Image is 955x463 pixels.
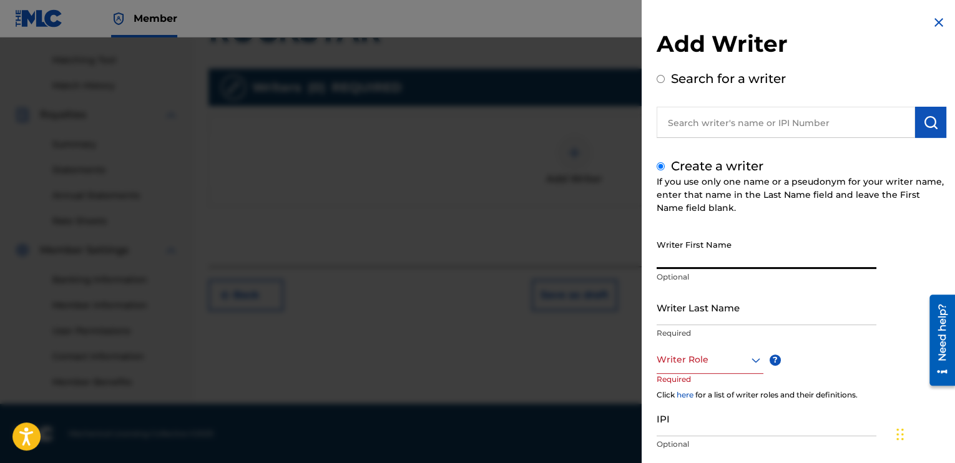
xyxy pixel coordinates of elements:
[657,107,915,138] input: Search writer's name or IPI Number
[896,416,904,453] div: Drag
[657,439,876,450] p: Optional
[671,71,786,86] label: Search for a writer
[15,9,63,27] img: MLC Logo
[111,11,126,26] img: Top Rightsholder
[893,403,955,463] iframe: Chat Widget
[657,374,704,402] p: Required
[920,290,955,390] iframe: Resource Center
[657,175,946,215] div: If you use only one name or a pseudonym for your writer name, enter that name in the Last Name fi...
[657,30,946,62] h2: Add Writer
[770,354,781,366] span: ?
[657,271,876,283] p: Optional
[134,11,177,26] span: Member
[671,158,763,173] label: Create a writer
[923,115,938,130] img: Search Works
[677,390,693,399] a: here
[657,389,946,401] div: Click for a list of writer roles and their definitions.
[657,328,876,339] p: Required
